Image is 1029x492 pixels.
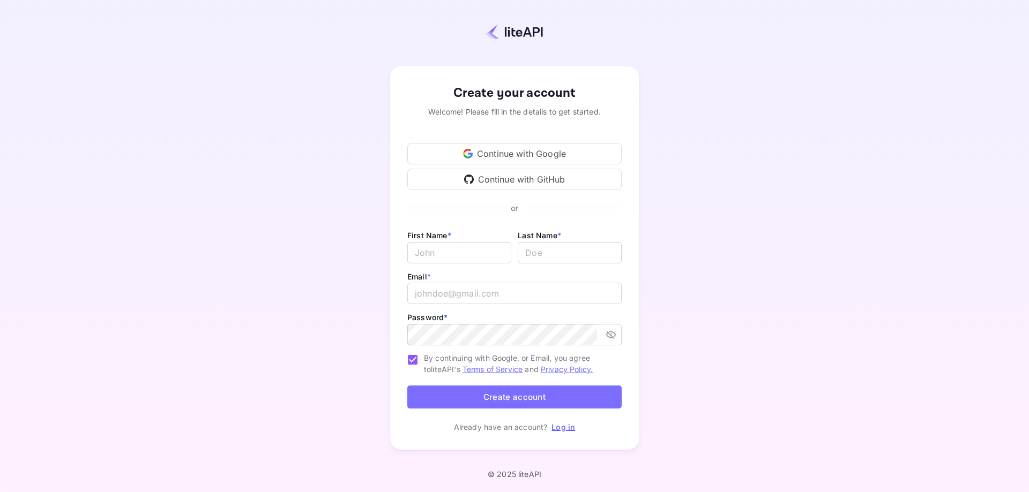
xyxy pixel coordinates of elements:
[424,352,613,375] span: By continuing with Google, or Email, you agree to liteAPI's and
[551,422,575,432] a: Log in
[407,242,511,263] input: John
[407,169,622,190] div: Continue with GitHub
[407,84,622,103] div: Create your account
[407,283,622,304] input: johndoe@gmail.com
[454,421,548,433] p: Already have an account?
[407,272,431,281] label: Email
[407,231,451,240] label: First Name
[541,365,593,374] a: Privacy Policy.
[407,106,622,117] div: Welcome! Please fill in the details to get started.
[601,325,621,344] button: toggle password visibility
[407,385,622,408] button: Create account
[518,242,622,263] input: Doe
[463,365,523,374] a: Terms of Service
[407,313,448,322] label: Password
[488,470,541,479] p: © 2025 liteAPI
[486,24,543,40] img: liteapi
[407,143,622,164] div: Continue with Google
[518,231,561,240] label: Last Name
